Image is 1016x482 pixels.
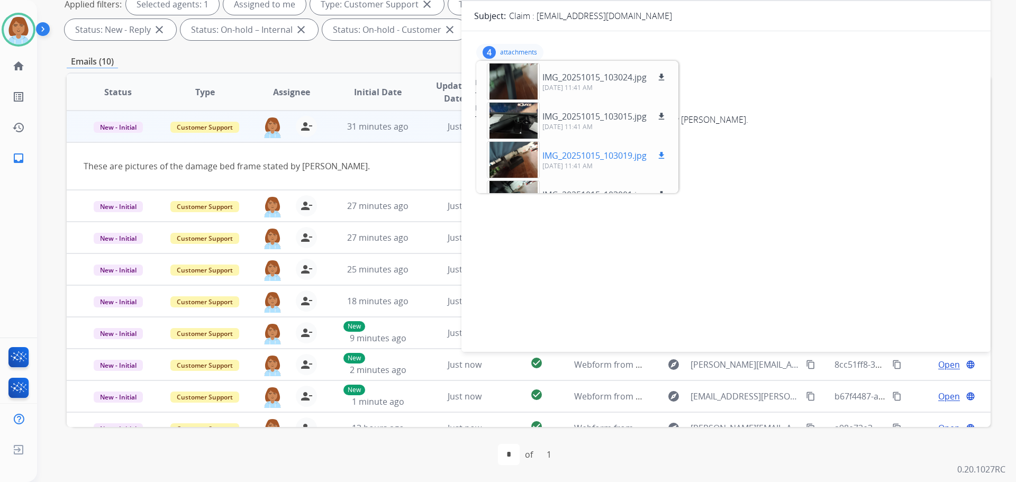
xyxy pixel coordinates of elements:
[483,46,496,59] div: 4
[448,327,482,339] span: Just now
[170,122,239,133] span: Customer Support
[352,422,404,434] span: 13 hours ago
[300,120,313,133] mat-icon: person_remove
[94,328,143,339] span: New - Initial
[322,19,467,40] div: Status: On-hold - Customer
[530,357,543,369] mat-icon: check_circle
[170,233,239,244] span: Customer Support
[657,112,666,121] mat-icon: download
[475,90,977,101] div: To:
[170,423,239,434] span: Customer Support
[475,77,977,88] div: From:
[966,360,975,369] mat-icon: language
[170,392,239,403] span: Customer Support
[806,423,815,433] mat-icon: content_copy
[892,392,902,401] mat-icon: content_copy
[448,390,482,402] span: Just now
[530,388,543,401] mat-icon: check_circle
[448,295,482,307] span: Just now
[300,422,313,434] mat-icon: person_remove
[84,160,801,172] div: These are pictures of the damage bed frame stated by [PERSON_NAME].
[12,60,25,72] mat-icon: home
[94,201,143,212] span: New - Initial
[180,19,318,40] div: Status: On-hold – Internal
[262,322,283,344] img: agent-avatar
[104,86,132,98] span: Status
[343,321,365,332] p: New
[347,295,409,307] span: 18 minutes ago
[12,90,25,103] mat-icon: list_alt
[300,263,313,276] mat-icon: person_remove
[657,72,666,82] mat-icon: download
[892,423,902,433] mat-icon: content_copy
[350,364,406,376] span: 2 minutes ago
[170,265,239,276] span: Customer Support
[966,423,975,433] mat-icon: language
[834,390,995,402] span: b67f4487-aa51-440f-bb60-808cba78d280
[657,190,666,199] mat-icon: download
[430,79,478,105] span: Updated Date
[170,328,239,339] span: Customer Support
[667,358,680,371] mat-icon: explore
[347,121,409,132] span: 31 minutes ago
[67,55,118,68] p: Emails (10)
[94,392,143,403] span: New - Initial
[448,359,482,370] span: Just now
[938,422,960,434] span: Open
[347,200,409,212] span: 27 minutes ago
[448,263,482,275] span: Just now
[195,86,215,98] span: Type
[542,123,668,131] p: [DATE] 11:41 AM
[94,423,143,434] span: New - Initial
[667,422,680,434] mat-icon: explore
[530,420,543,433] mat-icon: check_circle
[542,149,647,162] p: IMG_20251015_103019.jpg
[691,422,800,434] span: [PERSON_NAME][EMAIL_ADDRESS][DOMAIN_NAME]
[938,390,960,403] span: Open
[273,86,310,98] span: Assignee
[806,392,815,401] mat-icon: content_copy
[352,396,404,407] span: 1 minute ago
[262,386,283,408] img: agent-avatar
[300,390,313,403] mat-icon: person_remove
[300,295,313,307] mat-icon: person_remove
[300,326,313,339] mat-icon: person_remove
[509,10,672,22] p: Claim : [EMAIL_ADDRESS][DOMAIN_NAME]
[574,422,879,434] span: Webform from [PERSON_NAME][EMAIL_ADDRESS][DOMAIN_NAME] on [DATE]
[262,354,283,376] img: agent-avatar
[300,358,313,371] mat-icon: person_remove
[300,231,313,244] mat-icon: person_remove
[262,290,283,313] img: agent-avatar
[170,360,239,371] span: Customer Support
[574,390,879,402] span: Webform from [EMAIL_ADDRESS][PERSON_NAME][DOMAIN_NAME] on [DATE]
[667,390,680,403] mat-icon: explore
[834,422,998,434] span: a98e72e3-226d-4d48-af19-44073dbe08b9
[347,232,409,243] span: 27 minutes ago
[94,296,143,307] span: New - Initial
[170,296,239,307] span: Customer Support
[448,200,482,212] span: Just now
[500,48,537,57] p: attachments
[691,358,800,371] span: [PERSON_NAME][EMAIL_ADDRESS][PERSON_NAME][DOMAIN_NAME]
[350,332,406,344] span: 9 minutes ago
[448,121,482,132] span: Just now
[94,265,143,276] span: New - Initial
[354,86,402,98] span: Initial Date
[542,110,647,123] p: IMG_20251015_103015.jpg
[347,263,409,275] span: 25 minutes ago
[262,417,283,440] img: agent-avatar
[525,448,533,461] div: of
[542,71,647,84] p: IMG_20251015_103024.jpg
[657,151,666,160] mat-icon: download
[542,188,647,201] p: IMG_20251015_103001.jpg
[475,113,977,126] div: These are pictures of the damage bed frame stated by [PERSON_NAME].
[475,103,977,113] div: Date:
[474,10,506,22] p: Subject:
[443,23,456,36] mat-icon: close
[94,122,143,133] span: New - Initial
[262,259,283,281] img: agent-avatar
[574,359,945,370] span: Webform from [PERSON_NAME][EMAIL_ADDRESS][PERSON_NAME][DOMAIN_NAME] on [DATE]
[448,422,482,434] span: Just now
[12,121,25,134] mat-icon: history
[300,199,313,212] mat-icon: person_remove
